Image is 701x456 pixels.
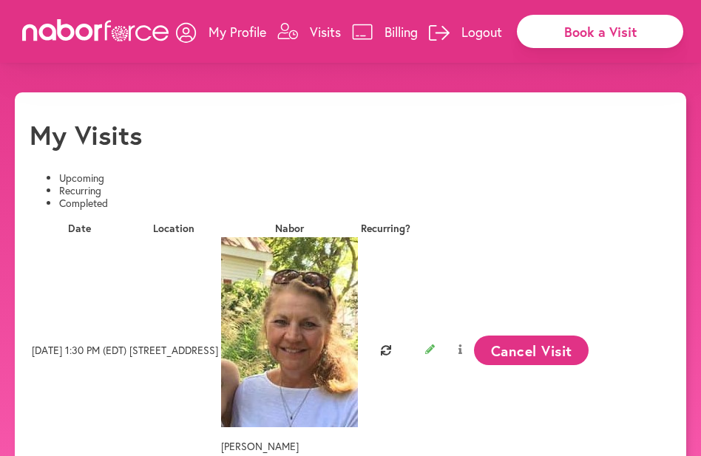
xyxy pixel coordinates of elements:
[360,222,411,236] th: Recurring?
[310,23,341,41] p: Visits
[59,185,671,197] li: Recurring
[220,222,359,236] th: Nabor
[30,119,142,151] h1: My Visits
[31,222,127,236] th: Date
[59,172,671,185] li: Upcoming
[176,10,266,54] a: My Profile
[429,10,502,54] a: Logout
[129,222,219,236] th: Location
[474,336,589,365] button: Cancel Visit
[59,197,671,210] li: Completed
[517,15,683,48] div: Book a Visit
[352,10,418,54] a: Billing
[277,10,341,54] a: Visits
[461,23,502,41] p: Logout
[209,23,266,41] p: My Profile
[221,237,358,427] img: QrI3JaYMSgCt9ioOiqpS
[385,23,418,41] p: Billing
[221,440,358,453] p: [PERSON_NAME]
